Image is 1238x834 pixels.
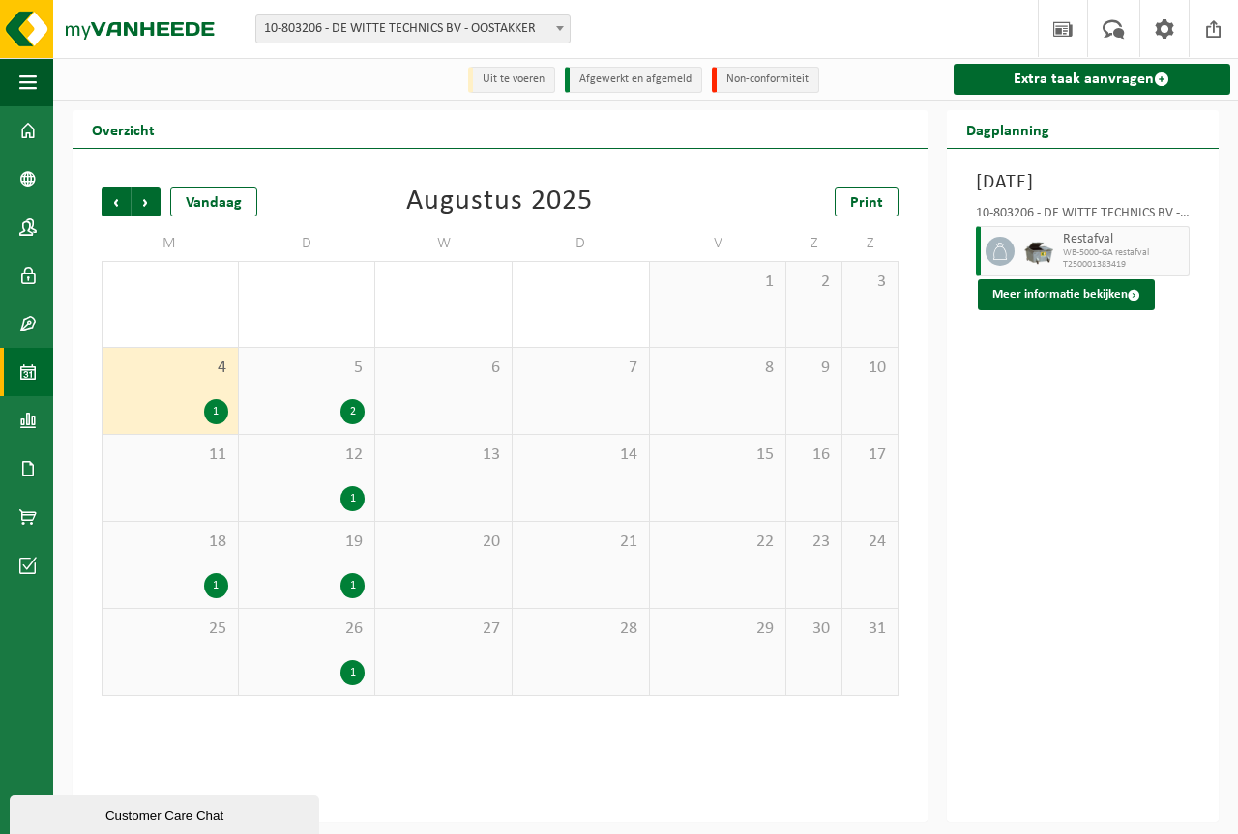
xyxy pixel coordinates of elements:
[249,532,366,553] span: 19
[204,573,228,598] div: 1
[796,272,832,293] span: 2
[852,445,888,466] span: 17
[835,187,899,216] a: Print
[102,187,131,216] span: Vorige
[660,532,777,553] span: 22
[112,358,228,379] span: 4
[796,358,832,379] span: 9
[796,618,832,640] span: 30
[565,67,702,93] li: Afgewerkt en afgemeld
[385,358,502,379] span: 6
[249,445,366,466] span: 12
[712,67,819,93] li: Non-conformiteit
[112,445,228,466] span: 11
[73,110,174,148] h2: Overzicht
[256,15,570,43] span: 10-803206 - DE WITTE TECHNICS BV - OOSTAKKER
[1024,237,1053,266] img: WB-5000-GAL-GY-01
[660,358,777,379] span: 8
[796,532,832,553] span: 23
[112,532,228,553] span: 18
[132,187,161,216] span: Volgende
[852,618,888,640] span: 31
[650,226,787,261] td: V
[468,67,555,93] li: Uit te voeren
[170,187,257,216] div: Vandaag
[112,618,228,640] span: 25
[10,791,323,834] iframe: chat widget
[102,226,239,261] td: M
[375,226,513,261] td: W
[340,573,365,598] div: 1
[385,618,502,640] span: 27
[522,618,639,640] span: 28
[340,399,365,424] div: 2
[842,226,899,261] td: Z
[522,358,639,379] span: 7
[340,660,365,685] div: 1
[954,64,1230,95] a: Extra taak aanvragen
[660,272,777,293] span: 1
[385,532,502,553] span: 20
[522,532,639,553] span: 21
[660,445,777,466] span: 15
[976,207,1190,226] div: 10-803206 - DE WITTE TECHNICS BV - OOSTAKKER
[522,445,639,466] span: 14
[204,399,228,424] div: 1
[249,618,366,640] span: 26
[852,272,888,293] span: 3
[976,168,1190,197] h3: [DATE]
[850,195,883,211] span: Print
[1063,259,1184,271] span: T250001383419
[660,618,777,640] span: 29
[852,358,888,379] span: 10
[786,226,842,261] td: Z
[852,532,888,553] span: 24
[1063,232,1184,247] span: Restafval
[1063,247,1184,259] span: WB-5000-GA restafval
[513,226,650,261] td: D
[239,226,376,261] td: D
[947,110,1069,148] h2: Dagplanning
[796,445,832,466] span: 16
[249,358,366,379] span: 5
[978,279,1155,310] button: Meer informatie bekijken
[340,486,365,511] div: 1
[406,187,593,216] div: Augustus 2025
[255,14,571,43] span: 10-803206 - DE WITTE TECHNICS BV - OOSTAKKER
[385,445,502,466] span: 13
